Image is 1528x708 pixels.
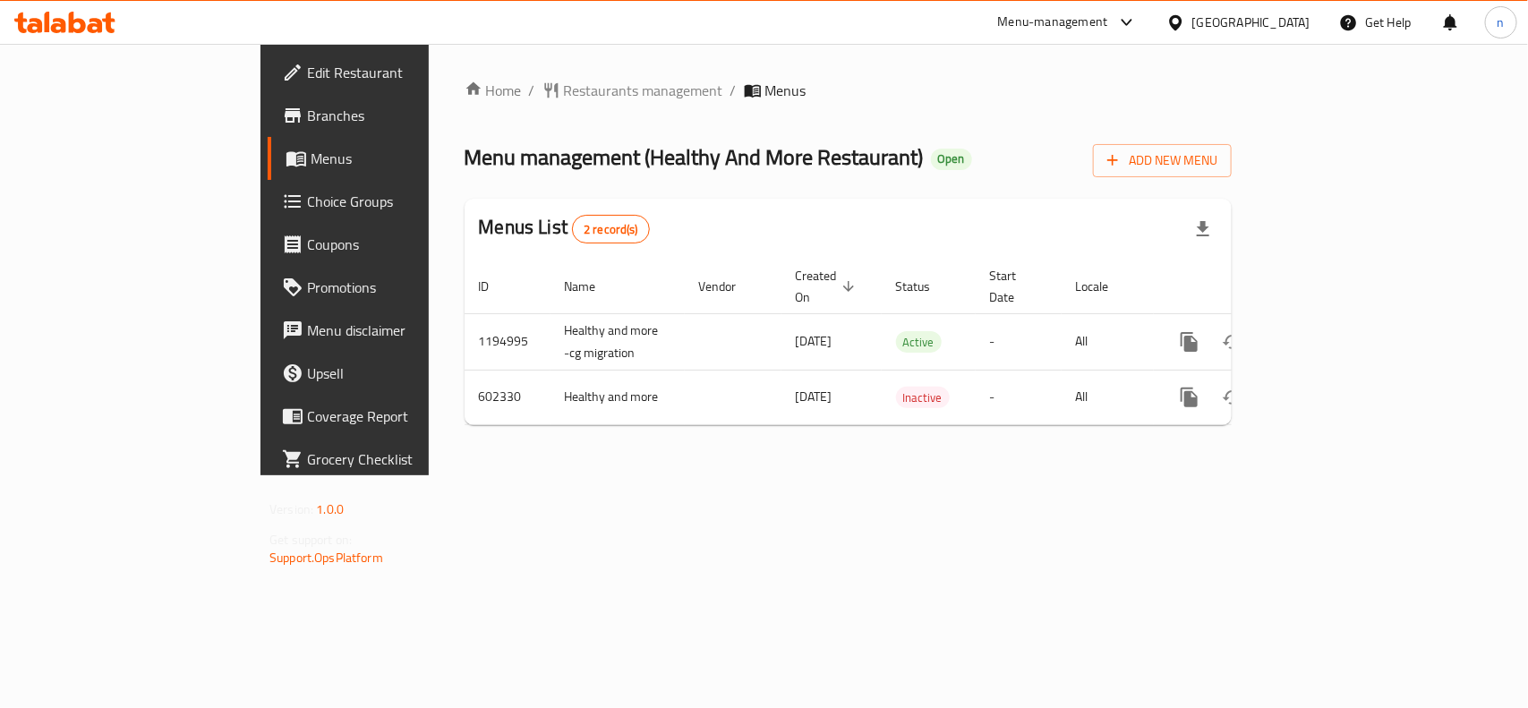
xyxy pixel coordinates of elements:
[896,388,950,408] span: Inactive
[529,80,535,101] li: /
[931,149,972,170] div: Open
[268,266,516,309] a: Promotions
[465,260,1354,425] table: enhanced table
[896,331,942,353] div: Active
[976,370,1062,424] td: -
[796,329,832,353] span: [DATE]
[268,309,516,352] a: Menu disclaimer
[307,363,501,384] span: Upsell
[268,352,516,395] a: Upsell
[1192,13,1310,32] div: [GEOGRAPHIC_DATA]
[1093,144,1232,177] button: Add New Menu
[307,105,501,126] span: Branches
[551,313,685,370] td: Healthy and more -cg migration
[1076,276,1132,297] span: Locale
[896,276,954,297] span: Status
[307,320,501,341] span: Menu disclaimer
[1062,313,1154,370] td: All
[998,12,1108,33] div: Menu-management
[1211,376,1254,419] button: Change Status
[1062,370,1154,424] td: All
[1107,149,1217,172] span: Add New Menu
[268,51,516,94] a: Edit Restaurant
[269,498,313,521] span: Version:
[268,180,516,223] a: Choice Groups
[307,191,501,212] span: Choice Groups
[730,80,737,101] li: /
[316,498,344,521] span: 1.0.0
[465,137,924,177] span: Menu management ( Healthy And More Restaurant )
[896,332,942,353] span: Active
[1182,208,1225,251] div: Export file
[551,370,685,424] td: Healthy and more
[307,62,501,83] span: Edit Restaurant
[896,387,950,408] div: Inactive
[479,276,513,297] span: ID
[1168,376,1211,419] button: more
[268,137,516,180] a: Menus
[479,214,650,243] h2: Menus List
[1154,260,1354,314] th: Actions
[307,277,501,298] span: Promotions
[268,438,516,481] a: Grocery Checklist
[796,385,832,408] span: [DATE]
[565,276,619,297] span: Name
[699,276,760,297] span: Vendor
[990,265,1040,308] span: Start Date
[572,215,650,243] div: Total records count
[1498,13,1505,32] span: n
[307,234,501,255] span: Coupons
[311,148,501,169] span: Menus
[269,546,383,569] a: Support.OpsPlatform
[307,405,501,427] span: Coverage Report
[307,448,501,470] span: Grocery Checklist
[573,221,649,238] span: 2 record(s)
[931,151,972,166] span: Open
[542,80,723,101] a: Restaurants management
[465,80,1232,101] nav: breadcrumb
[564,80,723,101] span: Restaurants management
[976,313,1062,370] td: -
[268,395,516,438] a: Coverage Report
[765,80,807,101] span: Menus
[269,528,352,551] span: Get support on:
[1211,320,1254,363] button: Change Status
[796,265,860,308] span: Created On
[268,223,516,266] a: Coupons
[268,94,516,137] a: Branches
[1168,320,1211,363] button: more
